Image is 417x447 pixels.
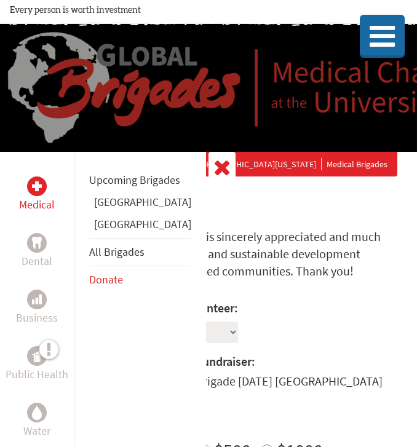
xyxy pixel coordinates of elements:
[32,405,42,419] img: Water
[23,403,50,440] a: WaterWater
[89,245,145,259] a: All Brigades
[89,167,191,194] li: Upcoming Brigades
[10,4,341,17] p: Every person is worth investment
[27,233,47,253] div: Dental
[89,272,123,287] a: Donate
[89,216,191,238] li: Guatemala
[89,238,191,266] li: All Brigades
[22,233,52,270] a: DentalDental
[16,290,58,326] a: BusinessBusiness
[6,346,68,383] a: Public HealthPublic Health
[27,290,47,309] div: Business
[181,158,387,170] div: Medical Brigades
[23,422,50,440] p: Water
[94,217,191,231] a: [GEOGRAPHIC_DATA]
[27,176,47,196] div: Medical
[89,173,180,187] a: Upcoming Brigades
[6,366,68,383] p: Public Health
[94,195,191,209] a: [GEOGRAPHIC_DATA]
[89,266,191,293] li: Donate
[22,253,52,270] p: Dental
[32,350,42,362] img: Public Health
[27,346,47,366] div: Public Health
[10,191,407,213] h2: Make a Donation
[32,181,42,191] img: Medical
[198,158,322,170] a: [GEOGRAPHIC_DATA][US_STATE]
[32,237,42,248] img: Dental
[10,228,407,280] p: Your donation to Global Brigades USA is sincerely appreciated and much needed! Your support is dr...
[32,295,42,304] img: Business
[19,196,55,213] p: Medical
[27,403,47,422] div: Water
[10,409,407,429] h4: Donation Amount
[19,176,55,213] a: MedicalMedical
[89,194,191,216] li: Ghana
[16,309,58,326] p: Business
